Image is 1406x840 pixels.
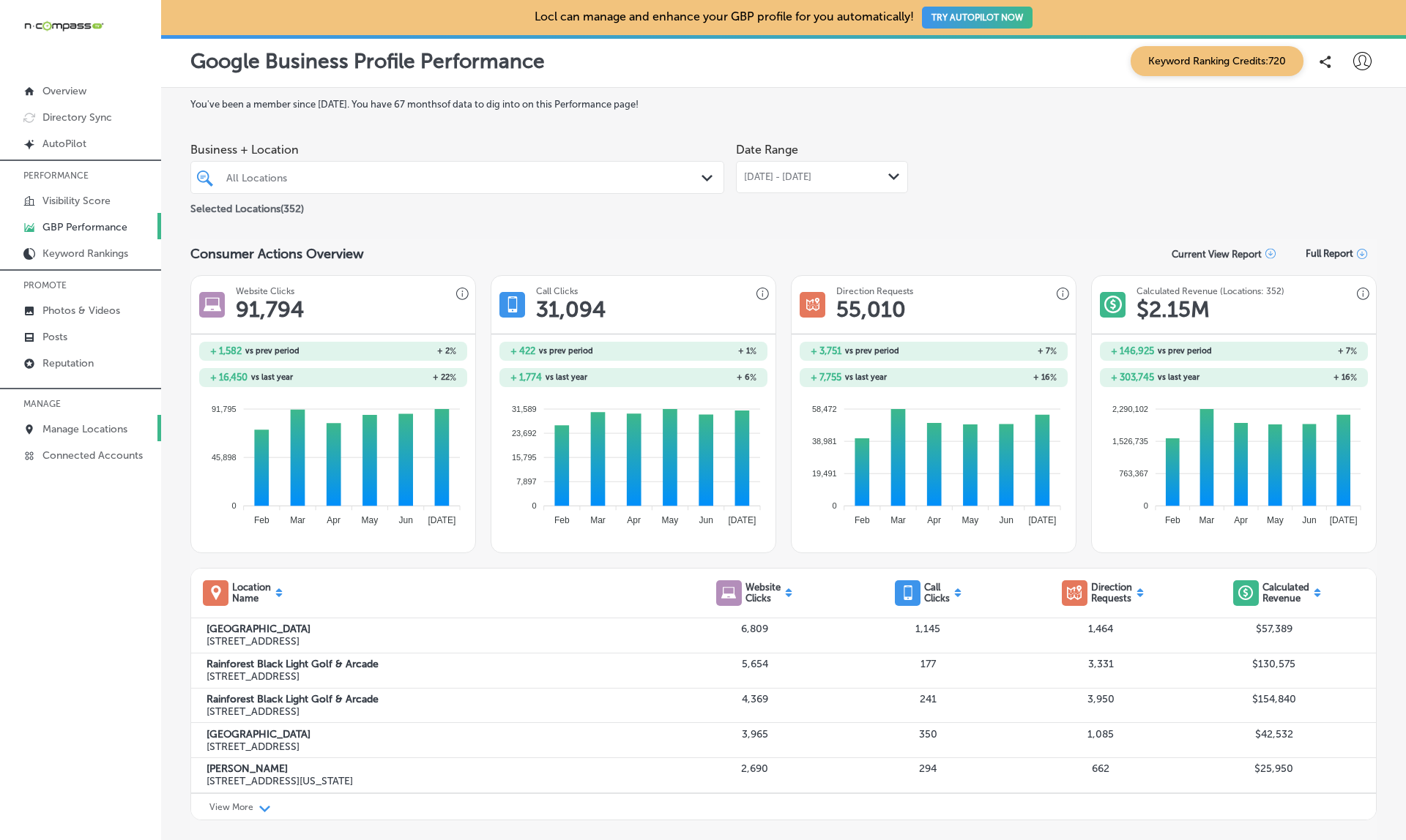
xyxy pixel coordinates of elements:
tspan: Apr [327,515,341,525]
tspan: Mar [290,515,305,525]
span: vs prev period [845,347,899,355]
p: 1,145 [841,623,1014,635]
tspan: Jun [699,515,713,525]
tspan: [DATE] [1330,515,1358,525]
p: 5,654 [668,658,841,670]
p: Location Name [232,582,271,604]
tspan: 45,898 [212,453,237,462]
h2: + 1,582 [210,345,242,356]
p: 350 [841,728,1014,740]
p: Manage Locations [42,423,127,435]
tspan: 7,897 [516,477,537,486]
label: Rainforest Black Light Golf & Arcade [207,658,669,670]
div: All Locations [226,171,703,184]
p: Posts [42,331,67,343]
label: [GEOGRAPHIC_DATA] [207,728,669,740]
tspan: 1,526,735 [1112,437,1148,446]
tspan: Feb [254,515,269,525]
p: [STREET_ADDRESS] [207,740,669,753]
p: 3,331 [1014,658,1187,670]
p: View More [209,802,253,812]
p: 662 [1014,762,1187,775]
tspan: [DATE] [729,515,756,525]
h2: + 1,774 [510,372,542,383]
tspan: 31,589 [512,404,537,413]
tspan: 19,491 [812,469,837,478]
tspan: Apr [1234,515,1248,525]
span: Consumer Actions Overview [190,246,364,262]
h1: 91,794 [236,296,304,323]
span: % [1350,372,1357,383]
h1: 55,010 [836,296,906,323]
span: % [750,372,756,383]
h2: + 16,450 [210,372,248,383]
p: Calculated Revenue [1262,582,1309,604]
p: Call Clicks [924,582,950,604]
h2: + 6 [633,372,756,383]
tspan: 763,367 [1119,469,1148,478]
span: % [1050,346,1057,356]
tspan: 0 [532,501,537,510]
button: TRY AUTOPILOT NOW [922,7,1033,29]
span: vs last year [546,373,587,381]
p: Selected Locations ( 352 ) [190,197,304,215]
h2: + 422 [510,345,535,356]
p: 2,690 [668,762,841,775]
p: 177 [841,658,1014,670]
p: Keyword Rankings [42,247,128,260]
tspan: 58,472 [812,404,837,413]
p: 6,809 [668,623,841,635]
p: Visibility Score [42,195,111,207]
tspan: Mar [890,515,906,525]
p: Connected Accounts [42,449,143,462]
tspan: 23,692 [512,429,537,438]
h2: + 2 [333,346,456,356]
tspan: 0 [1144,501,1148,510]
p: Overview [42,85,86,97]
tspan: 0 [833,501,837,510]
tspan: [DATE] [428,515,456,525]
tspan: [DATE] [1029,515,1057,525]
p: $154,840 [1188,693,1361,705]
img: 660ab0bf-5cc7-4cb8-ba1c-48b5ae0f18e60NCTV_CLogo_TV_Black_-500x88.png [23,19,104,33]
h2: + 146,925 [1111,345,1154,356]
span: vs prev period [245,347,300,355]
span: Full Report [1306,248,1353,259]
tspan: May [362,515,379,525]
tspan: Jun [1000,515,1013,525]
label: You've been a member since [DATE] . You have 67 months of data to dig into on this Performance page! [190,99,1377,110]
label: [GEOGRAPHIC_DATA] [207,623,669,635]
tspan: Apr [628,515,641,525]
p: 1,464 [1014,623,1187,635]
p: Photos & Videos [42,304,120,317]
tspan: Jun [399,515,413,525]
span: % [750,346,756,356]
span: % [450,346,456,356]
h2: + 7 [934,346,1057,356]
h2: + 16 [1234,372,1357,383]
span: Keyword Ranking Credits: 720 [1131,46,1303,76]
h1: 31,094 [536,296,606,323]
p: AutoPilot [42,138,86,150]
p: $130,575 [1188,658,1361,670]
p: $57,389 [1188,623,1361,635]
p: [STREET_ADDRESS] [207,670,669,683]
p: Direction Requests [1091,582,1132,604]
p: Current View Report [1172,249,1262,260]
tspan: Mar [1199,515,1215,525]
p: GBP Performance [42,221,127,233]
span: vs last year [845,373,887,381]
p: [STREET_ADDRESS] [207,635,669,648]
tspan: Mar [590,515,606,525]
tspan: 38,981 [812,437,837,446]
tspan: Feb [554,515,570,525]
span: vs prev period [539,347,593,355]
p: [STREET_ADDRESS][US_STATE] [207,775,669,787]
tspan: May [962,515,979,525]
tspan: May [662,515,679,525]
p: 1,085 [1014,728,1187,740]
tspan: 15,795 [512,453,537,462]
p: 294 [841,762,1014,775]
span: vs prev period [1158,347,1212,355]
h2: + 7,755 [811,372,841,383]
